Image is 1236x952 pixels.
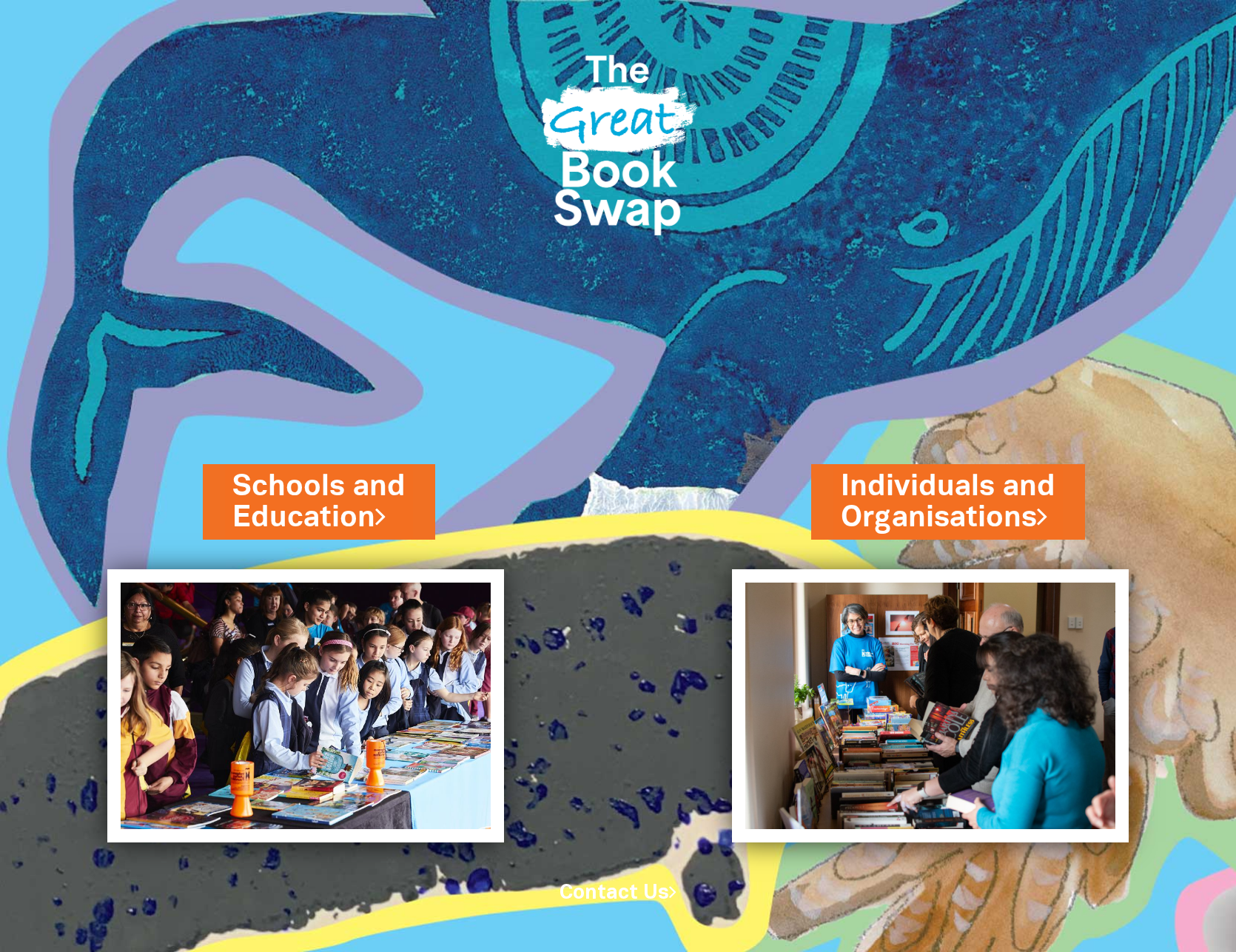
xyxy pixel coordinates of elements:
[732,569,1129,842] img: Individuals and Organisations
[232,466,406,537] a: Schools andEducation
[526,18,710,261] img: Great Bookswap logo
[560,884,676,902] a: Contact Us
[107,569,504,842] img: Schools and Education
[841,466,1055,537] a: Individuals andOrganisations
